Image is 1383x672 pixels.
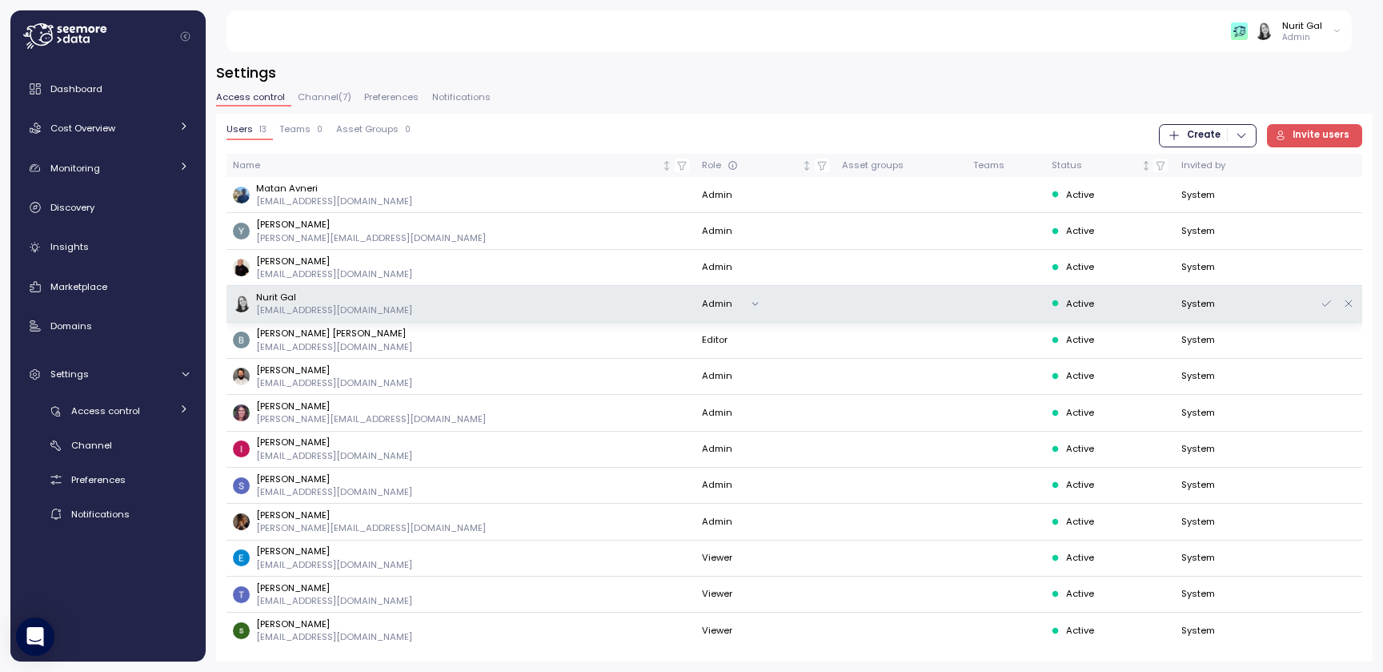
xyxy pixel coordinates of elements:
p: 13 [259,124,267,135]
div: Asset groups [842,159,960,173]
td: System [1174,468,1275,504]
img: ACg8ocLpgFvdexRpa8OPrgtR9CWhnS5M-MRY5__G2ZsaRmAoIBFfQA=s96-c [233,622,250,639]
td: Admin [696,213,835,249]
span: Create [1187,125,1221,147]
p: Admin [1282,32,1322,43]
td: System [1174,177,1275,213]
td: Editor [696,323,835,359]
img: ACg8ocLDuIZlR5f2kIgtapDwVC7yp445s3OgbrQTIAV7qYj8P05r5pI=s96-c [233,404,250,421]
span: Active [1066,478,1094,493]
img: ACg8ocLCy7HMj59gwelRyEldAl2GQfy23E10ipDNf0SDYCnD3y85RA=s96-c [233,477,250,494]
img: 65f98ecb31a39d60f1f315eb.PNG [1231,22,1248,39]
div: Nurit Gal [1282,19,1322,32]
td: Viewer [696,541,835,577]
p: 0 [405,124,411,135]
span: Preferences [364,93,419,102]
p: Nurit Gal [256,291,412,304]
span: Notifications [71,508,130,521]
span: Settings [50,368,89,380]
td: Admin [696,432,835,468]
span: Users [226,125,253,134]
span: Active [1066,333,1094,348]
span: Channel ( 7 ) [298,93,351,102]
button: Collapse navigation [175,30,195,42]
span: Active [1066,224,1094,239]
p: [PERSON_NAME][EMAIL_ADDRESS][DOMAIN_NAME] [256,521,486,534]
p: [PERSON_NAME][EMAIL_ADDRESS][DOMAIN_NAME] [256,412,486,425]
img: ACg8ocIVugc3DtI--ID6pffOeA5XcvoqExjdOmyrlhjOptQpqjom7zQ=s96-c [1255,22,1272,39]
img: ALV-UjXDKBM2h2zmgkC994d_XTRaLLMQQbSf9_9gYQ2wL2MJbuDhktx2uTgpQI4VYFHqQe5hxQW2Tye6u7dLu3mbaf8KshpwN... [233,259,250,276]
div: Open Intercom Messenger [16,618,54,656]
p: [PERSON_NAME] [256,255,412,268]
div: Status [1052,159,1138,173]
td: System [1174,286,1275,322]
span: Active [1066,188,1094,203]
img: ALV-UjVeF7uAj8JZOyQvuQXjdEc_qOHNwDjY36_lEg8bh9TBSCKZ-Cc0SmWOp3YtIsoD_O7680VtxCdy4kSJvtW9Ongi7Kfv8... [233,187,250,203]
th: StatusNot sorted [1045,154,1175,177]
p: [EMAIL_ADDRESS][DOMAIN_NAME] [256,630,412,643]
th: NameNot sorted [226,154,696,177]
div: Not sorted [661,160,672,171]
button: Invite users [1267,124,1363,147]
td: Admin [696,468,835,504]
button: Create [1159,124,1256,147]
div: Not sorted [1140,160,1152,171]
p: [EMAIL_ADDRESS][DOMAIN_NAME] [256,268,412,280]
th: RoleNot sorted [696,154,835,177]
p: Matan Avneri [256,182,412,195]
h3: Settings [216,62,1373,82]
td: Admin [696,395,835,431]
img: ACg8ocKvqwnLMA34EL5-0z6HW-15kcrLxT5Mmx2M21tMPLYJnykyAQ=s96-c [233,223,250,239]
p: [EMAIL_ADDRESS][DOMAIN_NAME] [256,376,412,389]
span: Active [1066,369,1094,384]
td: System [1174,432,1275,468]
img: ACg8ocKLuhHFaZBJRg6H14Zm3JrTaqN1bnDy5ohLcNYWE-rfMITsOg=s96-c [233,441,250,457]
p: [EMAIL_ADDRESS][DOMAIN_NAME] [256,340,412,353]
td: System [1174,250,1275,286]
span: Discovery [50,201,94,214]
p: [PERSON_NAME] [256,400,486,412]
p: [PERSON_NAME] [256,218,486,231]
p: [PERSON_NAME] [256,618,412,630]
td: Admin [696,504,835,540]
span: Monitoring [50,162,100,175]
span: Active [1066,297,1094,312]
img: ACg8ocLskjvUhBDgxtSFCRx4ztb74ewwa1VrVEuDBD_Ho1mrTsQB-QE=s96-c [233,368,250,384]
div: Invited by [1181,159,1269,173]
td: System [1174,504,1275,540]
p: [PERSON_NAME] [256,473,412,485]
span: Cost Overview [50,122,115,135]
span: Access control [71,404,140,417]
span: Active [1066,551,1094,565]
a: Monitoring [17,152,199,184]
a: Discovery [17,191,199,223]
td: Admin [696,250,835,286]
td: System [1174,577,1275,613]
span: Notifications [432,93,491,102]
a: Dashboard [17,73,199,105]
span: Domains [50,320,92,332]
p: [EMAIL_ADDRESS][DOMAIN_NAME] [256,195,412,207]
td: Viewer [696,577,835,613]
div: Not sorted [801,160,812,171]
td: System [1174,323,1275,359]
img: ACg8ocJyWE6xOp1B6yfOOo1RrzZBXz9fCX43NtCsscuvf8X-nP99eg=s96-c [233,332,250,348]
span: Insights [50,240,89,253]
div: Role [702,159,799,173]
a: Cost Overview [17,112,199,144]
a: Settings [17,358,199,390]
p: [EMAIL_ADDRESS][DOMAIN_NAME] [256,594,412,607]
td: System [1174,613,1275,648]
a: Marketplace [17,271,199,303]
div: Teams [973,159,1038,173]
td: System [1174,541,1275,577]
span: Active [1066,442,1094,457]
span: Active [1066,624,1094,638]
a: Channel [17,433,199,459]
span: Active [1066,515,1094,529]
img: ACg8ocIPEMj17Ty1s-Y191xT0At6vmDgydd0EUuD2MPS7QtM2_nxuA=s96-c [233,586,250,603]
a: Preferences [17,467,199,493]
img: ACg8ocLeOUqxLG1j9yG-7_YPCufMCiby9mzhP4EPglfTV-ctGv0nqQ=s96-c [233,549,250,566]
p: [PERSON_NAME] [256,545,412,557]
a: Insights [17,231,199,264]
